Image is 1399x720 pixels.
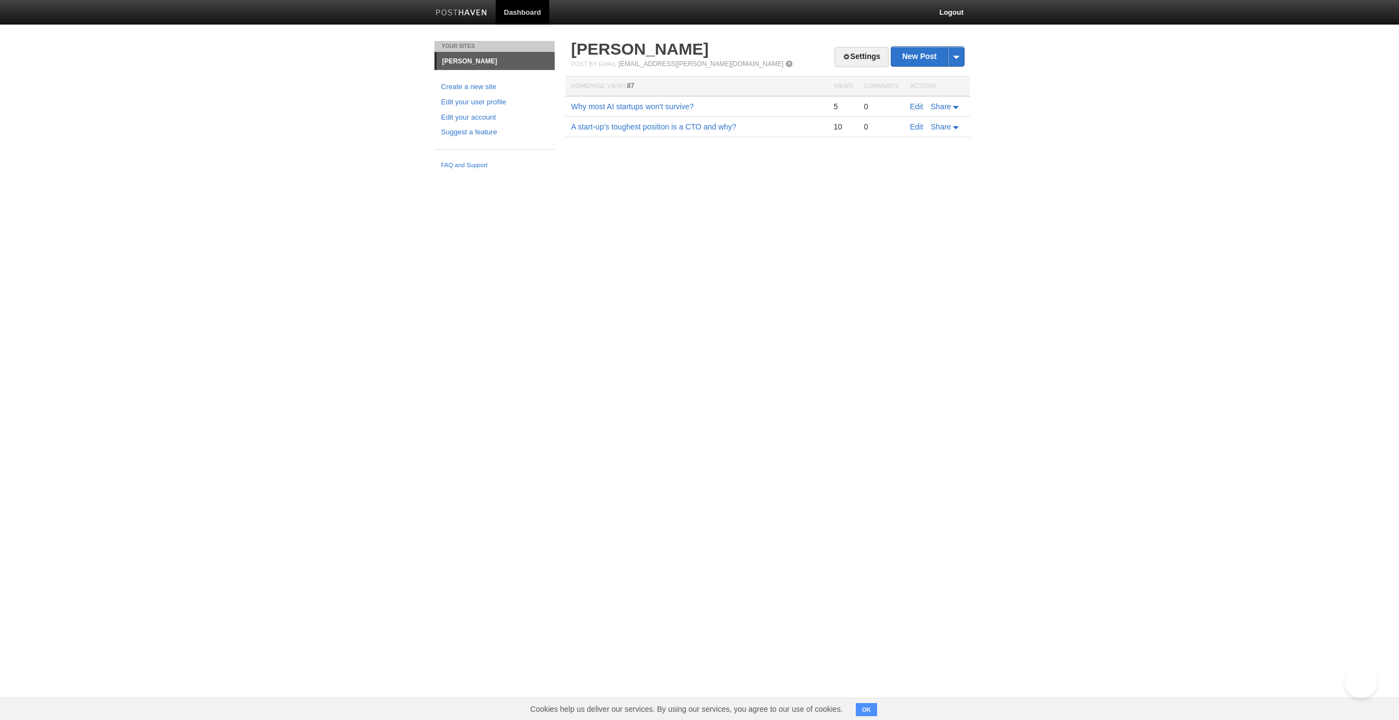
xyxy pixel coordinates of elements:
a: [PERSON_NAME] [571,40,709,58]
img: Posthaven-bar [436,9,487,17]
th: Actions [904,76,970,97]
th: Homepage Views [566,76,828,97]
a: New Post [891,47,964,66]
div: 0 [864,122,899,132]
a: Create a new site [441,81,548,93]
iframe: Help Scout Beacon - Open [1344,665,1377,698]
span: Share [931,122,951,131]
span: Share [931,102,951,111]
a: FAQ and Support [441,161,548,170]
a: [PERSON_NAME] [437,52,555,70]
a: Suggest a feature [441,127,548,138]
div: 0 [864,102,899,111]
a: A start-up’s toughest position is a CTO and why? [571,122,736,131]
span: Cookies help us deliver our services. By using our services, you agree to our use of cookies. [519,698,854,720]
a: [EMAIL_ADDRESS][PERSON_NAME][DOMAIN_NAME] [619,60,784,68]
a: Settings [834,47,889,67]
a: Edit your user profile [441,97,548,108]
li: Your Sites [434,41,555,52]
a: Edit [910,122,923,131]
span: 87 [627,82,634,90]
a: Edit your account [441,112,548,123]
th: Views [828,76,858,97]
span: Post by Email [571,61,616,67]
div: 10 [833,122,853,132]
th: Comments [859,76,904,97]
a: Edit [910,102,923,111]
a: Why most AI startups won't survive? [571,102,693,111]
button: OK [856,703,877,716]
div: 5 [833,102,853,111]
